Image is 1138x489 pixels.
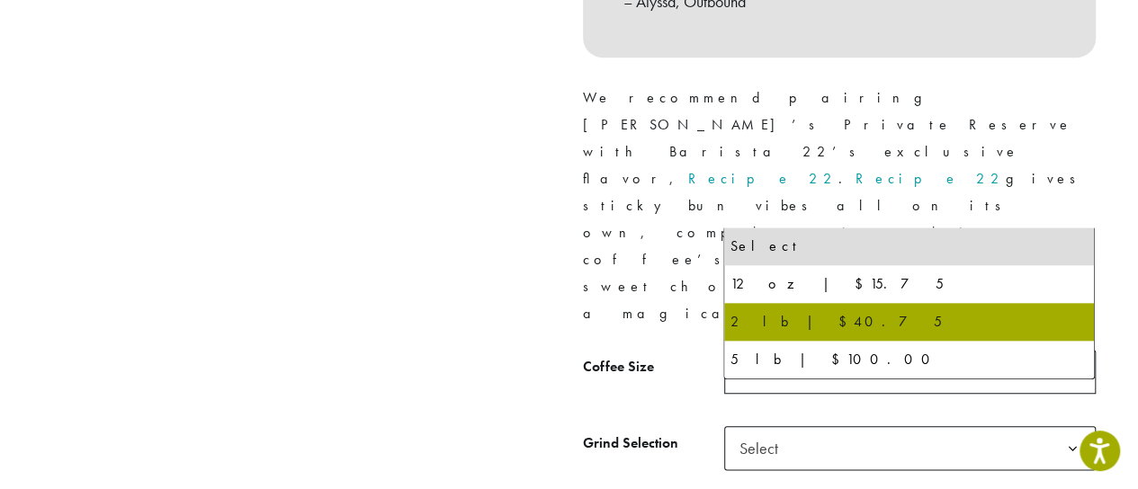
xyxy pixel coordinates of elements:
a: Recipe 22 [688,169,838,188]
a: Recipe 22 [856,169,1006,188]
div: 12 oz | $15.75 [730,271,1089,298]
label: Grind Selection [583,431,724,457]
p: We recommend pairing [PERSON_NAME]’s Private Reserve with Barista 22’s exclusive flavor, . gives ... [583,84,1096,328]
div: 2 lb | $40.75 [730,308,1089,335]
label: Coffee Size [583,354,724,380]
span: Select [724,426,1096,470]
div: 5 lb | $100.00 [730,346,1089,373]
span: Select [732,431,796,466]
li: Select [724,227,1094,265]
